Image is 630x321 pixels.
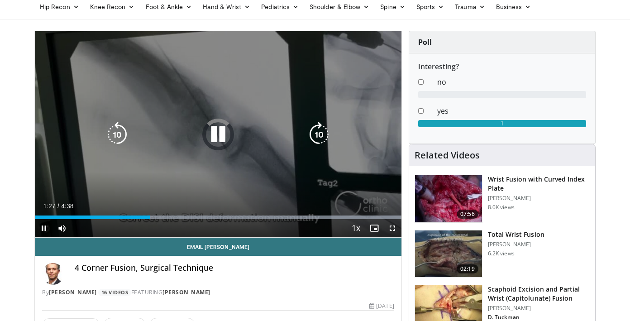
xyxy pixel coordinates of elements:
button: Pause [35,219,53,237]
img: 69caa8a0-39e4-40a6-a88f-d00045569e83.150x105_q85_crop-smart_upscale.jpg [415,175,482,222]
strong: Poll [418,37,432,47]
div: Progress Bar [35,216,401,219]
a: 16 Videos [98,289,131,297]
a: 07:56 Wrist Fusion with Curved Index Plate [PERSON_NAME] 8.0K views [415,175,590,223]
span: 02:19 [457,264,478,273]
h3: Total Wrist Fusion [488,230,544,239]
div: 1 [418,120,586,127]
h3: Wrist Fusion with Curved Index Plate [488,175,590,193]
h6: Interesting? [418,62,586,71]
p: [PERSON_NAME] [488,241,544,248]
div: By FEATURING [42,288,394,297]
p: [PERSON_NAME] [488,195,590,202]
a: [PERSON_NAME] [49,288,97,296]
span: 4:38 [61,202,73,210]
dd: yes [430,105,593,116]
div: [DATE] [369,302,394,310]
video-js: Video Player [35,31,401,238]
img: Avatar [42,263,64,285]
img: Picture_15_2_2.png.150x105_q85_crop-smart_upscale.jpg [415,230,482,278]
button: Fullscreen [383,219,401,237]
p: D. Tuckman [488,314,590,321]
a: [PERSON_NAME] [162,288,210,296]
button: Mute [53,219,71,237]
h4: 4 Corner Fusion, Surgical Technique [75,263,394,273]
h3: Scaphoid Excision and Partial Wrist (Capitolunate) Fusion [488,285,590,303]
a: Email [PERSON_NAME] [35,238,401,256]
span: 1:27 [43,202,55,210]
p: [PERSON_NAME] [488,305,590,312]
button: Enable picture-in-picture mode [365,219,383,237]
p: 6.2K views [488,250,515,257]
a: 02:19 Total Wrist Fusion [PERSON_NAME] 6.2K views [415,230,590,278]
button: Playback Rate [347,219,365,237]
h4: Related Videos [415,150,480,161]
dd: no [430,77,593,87]
span: / [57,202,59,210]
p: 8.0K views [488,204,515,211]
span: 07:56 [457,210,478,219]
